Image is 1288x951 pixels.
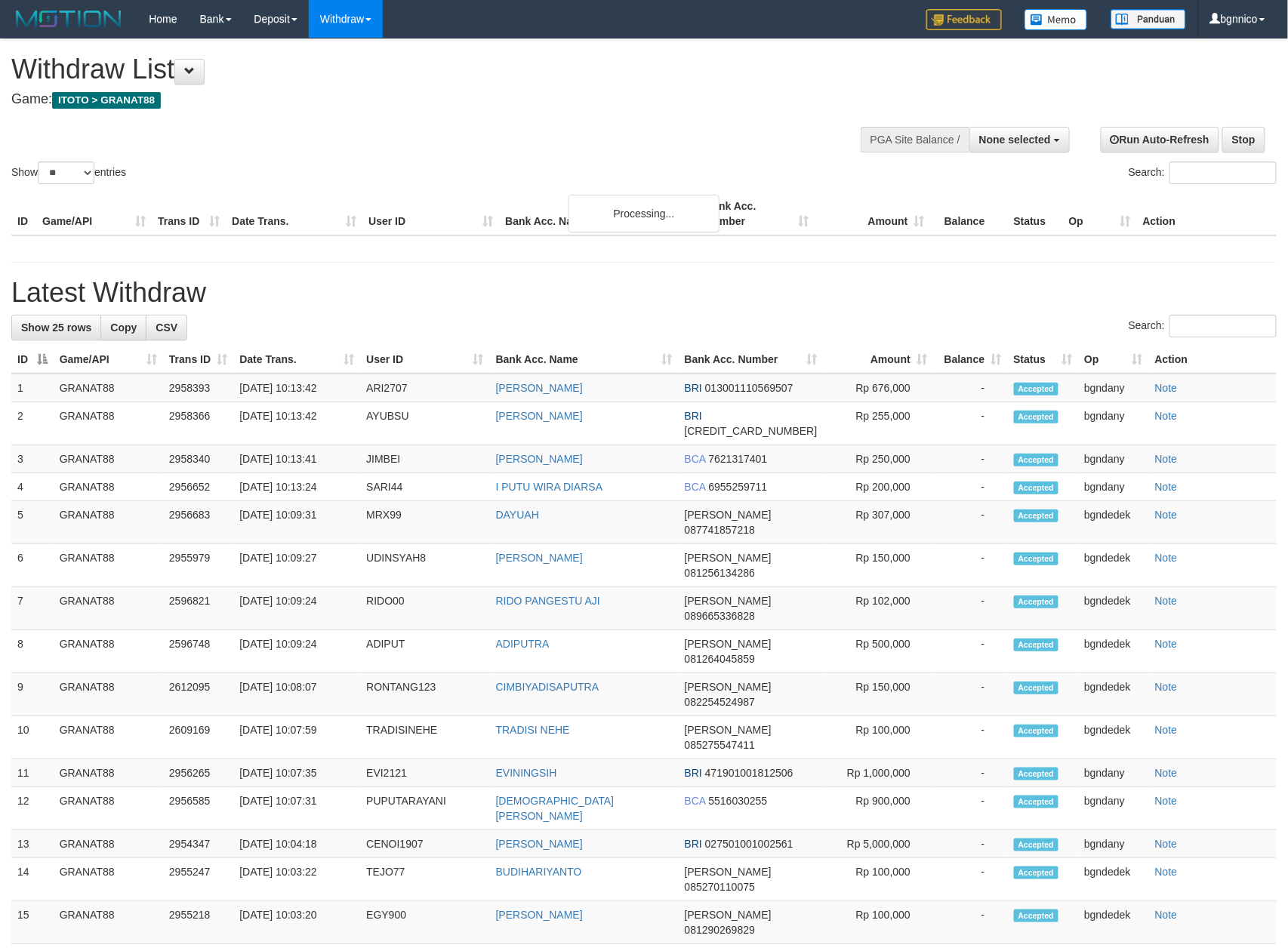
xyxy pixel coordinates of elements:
[933,473,1007,501] td: -
[360,759,489,787] td: EVI2121
[163,830,233,858] td: 2954347
[360,830,489,858] td: CENOI1907
[496,453,583,465] a: [PERSON_NAME]
[1014,909,1059,922] span: Accepted
[1129,315,1277,337] label: Search:
[685,595,772,607] span: [PERSON_NAME]
[496,382,583,394] a: [PERSON_NAME]
[685,610,755,622] span: Copy 089665336828 to clipboard
[824,374,934,402] td: Rp 676,000
[360,374,489,402] td: ARI2707
[163,374,233,402] td: 2958393
[1155,453,1178,465] a: Note
[499,192,699,235] th: Bank Acc. Name
[360,630,489,673] td: ADIPUT
[685,524,755,536] span: Copy 087741857218 to clipboard
[233,544,360,587] td: [DATE] 10:09:27
[685,653,755,665] span: Copy 081264045859 to clipboard
[685,724,772,736] span: [PERSON_NAME]
[1078,858,1149,901] td: bgndedek
[824,544,934,587] td: Rp 150,000
[685,681,772,693] span: [PERSON_NAME]
[11,544,54,587] td: 6
[685,795,706,807] span: BCA
[11,54,843,85] h1: Withdraw List
[1111,9,1186,29] img: panduan.png
[685,838,702,850] span: BRI
[1014,725,1059,737] span: Accepted
[1155,638,1178,650] a: Note
[1155,681,1178,693] a: Note
[1063,192,1137,235] th: Op
[815,192,931,235] th: Amount
[360,402,489,445] td: AYUBSU
[163,544,233,587] td: 2955979
[11,501,54,544] td: 5
[685,509,772,521] span: [PERSON_NAME]
[933,673,1007,716] td: -
[11,192,36,235] th: ID
[163,673,233,716] td: 2612095
[360,858,489,901] td: TEJO77
[685,425,818,437] span: Copy 369801033728532 to clipboard
[496,795,615,822] a: [DEMOGRAPHIC_DATA][PERSON_NAME]
[824,587,934,630] td: Rp 102,000
[1155,481,1178,493] a: Note
[705,382,793,394] span: Copy 013001110569507 to clipboard
[1155,552,1178,564] a: Note
[11,858,54,901] td: 14
[685,767,702,779] span: BRI
[11,587,54,630] td: 7
[54,901,163,944] td: GRANAT88
[824,473,934,501] td: Rp 200,000
[933,501,1007,544] td: -
[933,787,1007,830] td: -
[569,195,719,232] div: Processing...
[933,587,1007,630] td: -
[685,410,702,422] span: BRI
[685,382,702,394] span: BRI
[11,673,54,716] td: 9
[233,673,360,716] td: [DATE] 10:08:07
[11,8,126,30] img: MOTION_logo.png
[1014,839,1059,851] span: Accepted
[163,630,233,673] td: 2596748
[1078,473,1149,501] td: bgndany
[1155,595,1178,607] a: Note
[824,901,934,944] td: Rp 100,000
[1222,127,1265,152] a: Stop
[233,830,360,858] td: [DATE] 10:04:18
[1155,767,1178,779] a: Note
[1008,346,1079,374] th: Status: activate to sort column ascending
[163,501,233,544] td: 2956683
[233,473,360,501] td: [DATE] 10:13:24
[110,322,137,334] span: Copy
[1078,402,1149,445] td: bgndany
[163,858,233,901] td: 2955247
[926,9,1002,30] img: Feedback.jpg
[496,681,599,693] a: CIMBIYADISAPUTRA
[163,587,233,630] td: 2596821
[11,402,54,445] td: 2
[824,445,934,473] td: Rp 250,000
[156,322,177,334] span: CSV
[54,346,163,374] th: Game/API: activate to sort column ascending
[933,374,1007,402] td: -
[685,924,755,936] span: Copy 081290269829 to clipboard
[360,445,489,473] td: JIMBEI
[360,346,489,374] th: User ID: activate to sort column ascending
[11,92,843,107] h4: Game:
[52,92,161,109] span: ITOTO > GRANAT88
[1014,596,1059,608] span: Accepted
[233,501,360,544] td: [DATE] 10:09:31
[1078,374,1149,402] td: bgndany
[824,787,934,830] td: Rp 900,000
[54,473,163,501] td: GRANAT88
[933,901,1007,944] td: -
[933,858,1007,901] td: -
[21,322,91,334] span: Show 25 rows
[233,445,360,473] td: [DATE] 10:13:41
[824,858,934,901] td: Rp 100,000
[685,453,706,465] span: BCA
[685,696,755,708] span: Copy 082254524987 to clipboard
